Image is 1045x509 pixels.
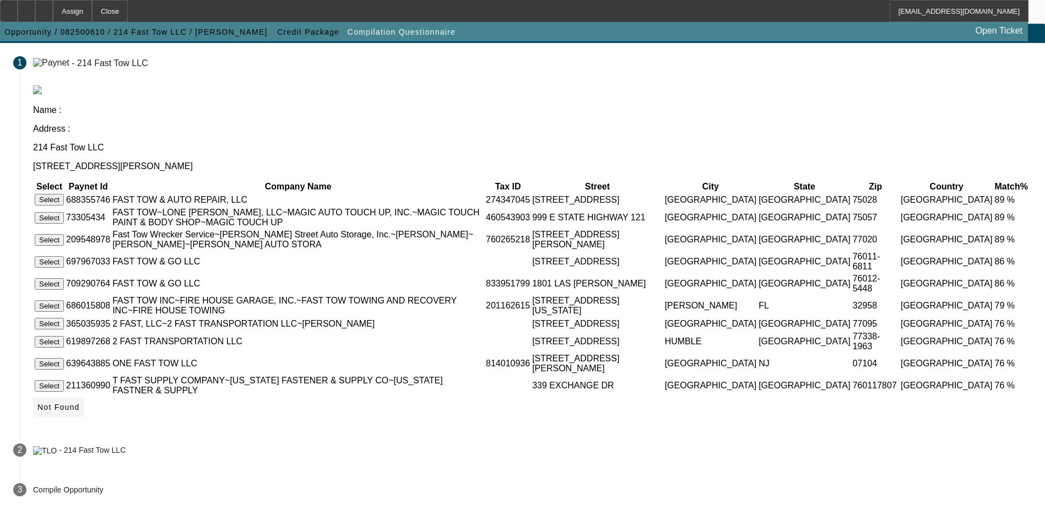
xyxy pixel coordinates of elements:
span: Compilation Questionnaire [348,28,456,36]
td: ONE FAST TOW LLC [112,353,484,374]
button: Select [35,300,64,312]
td: 76 % [994,331,1028,352]
button: Select [35,380,64,392]
td: 274347045 [485,193,530,206]
td: [PERSON_NAME] [664,295,757,316]
td: 760265218 [485,229,530,250]
button: Select [35,234,64,246]
td: 201162615 [485,295,530,316]
td: FAST TOW~LONE [PERSON_NAME], LLC~MAGIC AUTO TOUCH UP, INC.~MAGIC TOUCH PAINT & BODY SHOP~MAGIC TO... [112,207,484,228]
td: [GEOGRAPHIC_DATA] [758,317,851,330]
td: [STREET_ADDRESS] [532,193,663,206]
span: Credit Package [277,28,339,36]
button: Select [35,318,64,329]
td: FAST TOW & AUTO REPAIR, LLC [112,193,484,206]
td: 32958 [852,295,899,316]
button: Compilation Questionnaire [345,22,458,42]
a: Open Ticket [971,21,1027,40]
div: - 214 Fast Tow LLC [72,58,148,67]
td: 77095 [852,317,899,330]
td: 77338-1963 [852,331,899,352]
button: Select [35,358,64,370]
td: 211360990 [66,375,111,396]
td: 619897268 [66,331,111,352]
td: [STREET_ADDRESS] [532,251,663,272]
td: [GEOGRAPHIC_DATA] [758,331,851,352]
span: 2 [18,445,23,455]
td: [GEOGRAPHIC_DATA] [900,353,993,374]
td: [GEOGRAPHIC_DATA] [900,317,993,330]
span: Not Found [37,403,80,411]
td: [GEOGRAPHIC_DATA] [664,193,757,206]
td: 688355746 [66,193,111,206]
button: Credit Package [274,22,342,42]
th: Company Name [112,181,484,192]
td: [GEOGRAPHIC_DATA] [758,207,851,228]
td: [GEOGRAPHIC_DATA] [900,375,993,396]
td: 339 EXCHANGE DR [532,375,663,396]
td: FAST TOW & GO LLC [112,251,484,272]
td: 86 % [994,251,1028,272]
td: 365035935 [66,317,111,330]
td: 2 FAST TRANSPORTATION LLC [112,331,484,352]
th: Select [34,181,64,192]
td: 760117807 [852,375,899,396]
td: [GEOGRAPHIC_DATA] [664,251,757,272]
td: [GEOGRAPHIC_DATA] [758,273,851,294]
td: 86 % [994,273,1028,294]
td: 79 % [994,295,1028,316]
td: 76011-6811 [852,251,899,272]
button: Select [35,278,64,290]
td: FAST TOW & GO LLC [112,273,484,294]
td: 76 % [994,317,1028,330]
td: 07104 [852,353,899,374]
td: 75057 [852,207,899,228]
td: [GEOGRAPHIC_DATA] [900,273,993,294]
td: 686015808 [66,295,111,316]
td: [GEOGRAPHIC_DATA] [664,273,757,294]
td: 89 % [994,193,1028,206]
td: 89 % [994,207,1028,228]
td: [GEOGRAPHIC_DATA] [758,193,851,206]
p: 214 Fast Tow LLC [33,143,1032,153]
td: [GEOGRAPHIC_DATA] [664,317,757,330]
td: 89 % [994,229,1028,250]
button: Not Found [33,397,84,417]
img: Paynet [33,58,69,68]
td: Fast Tow Wrecker Service~[PERSON_NAME] Street Auto Storage, Inc.~[PERSON_NAME]~[PERSON_NAME]~[PER... [112,229,484,250]
td: [GEOGRAPHIC_DATA] [664,229,757,250]
p: Name : [33,105,1032,115]
td: [STREET_ADDRESS][PERSON_NAME] [532,353,663,374]
td: [STREET_ADDRESS][PERSON_NAME] [532,229,663,250]
p: [STREET_ADDRESS][PERSON_NAME] [33,161,1032,171]
p: Address : [33,124,1032,134]
td: [GEOGRAPHIC_DATA] [900,207,993,228]
td: 76 % [994,353,1028,374]
td: 76 % [994,375,1028,396]
img: TLO [33,446,57,455]
span: Opportunity / 082500610 / 214 Fast Tow LLC / [PERSON_NAME] [4,28,268,36]
td: 999 E STATE HIGHWAY 121 [532,207,663,228]
th: Country [900,181,993,192]
span: 1 [18,58,23,68]
td: 77020 [852,229,899,250]
th: Zip [852,181,899,192]
td: 209548978 [66,229,111,250]
td: [STREET_ADDRESS] [532,331,663,352]
button: Select [35,212,64,224]
td: 2 FAST, LLC~2 FAST TRANSPORTATION LLC~[PERSON_NAME] [112,317,484,330]
th: Match% [994,181,1028,192]
button: Select [35,256,64,268]
td: T FAST SUPPLY COMPANY~[US_STATE] FASTENER & SUPPLY CO~[US_STATE] FASTNER & SUPPLY [112,375,484,396]
td: [GEOGRAPHIC_DATA] [900,331,993,352]
td: 709290764 [66,273,111,294]
div: - 214 Fast Tow LLC [59,446,126,455]
td: [GEOGRAPHIC_DATA] [900,295,993,316]
td: 1801 LAS [PERSON_NAME] [532,273,663,294]
td: 833951799 [485,273,530,294]
td: 76012-5448 [852,273,899,294]
th: Tax ID [485,181,530,192]
button: Select [35,194,64,205]
td: [GEOGRAPHIC_DATA] [900,229,993,250]
th: Street [532,181,663,192]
